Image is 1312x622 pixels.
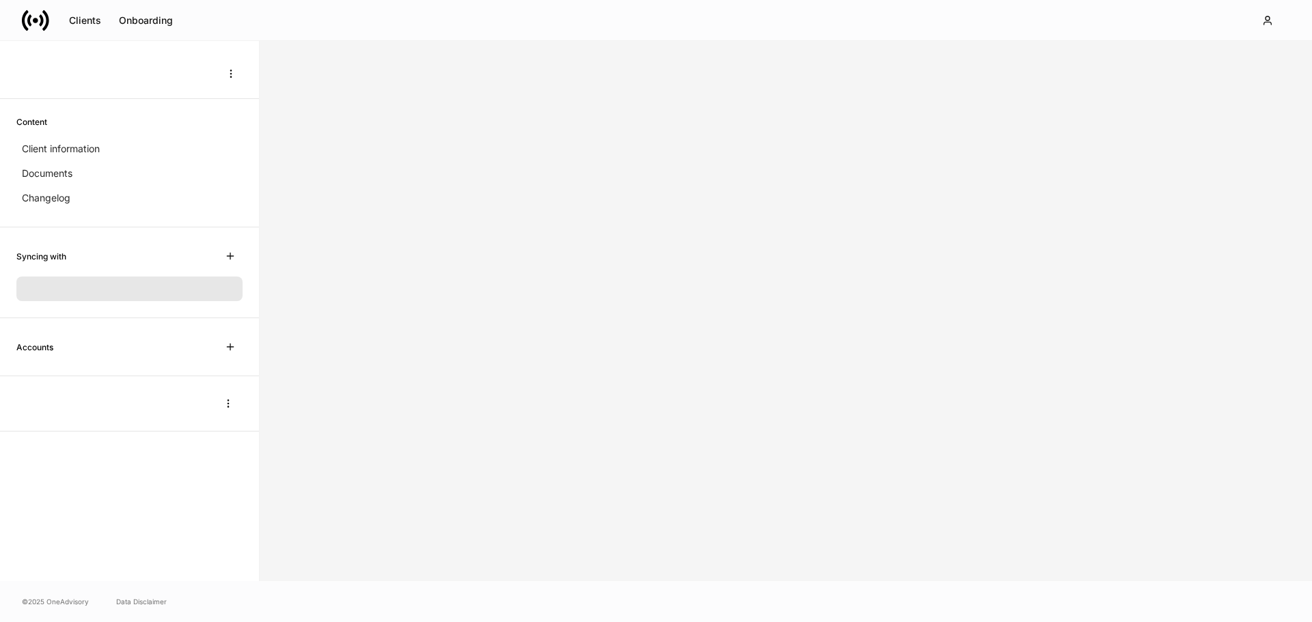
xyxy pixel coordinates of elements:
a: Client information [16,137,243,161]
p: Changelog [22,191,70,205]
a: Data Disclaimer [116,596,167,607]
h6: Syncing with [16,250,66,263]
p: Client information [22,142,100,156]
div: Onboarding [119,16,173,25]
button: Clients [60,10,110,31]
p: Documents [22,167,72,180]
span: © 2025 OneAdvisory [22,596,89,607]
a: Changelog [16,186,243,210]
a: Documents [16,161,243,186]
button: Onboarding [110,10,182,31]
h6: Accounts [16,341,53,354]
h6: Content [16,115,47,128]
div: Clients [69,16,101,25]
